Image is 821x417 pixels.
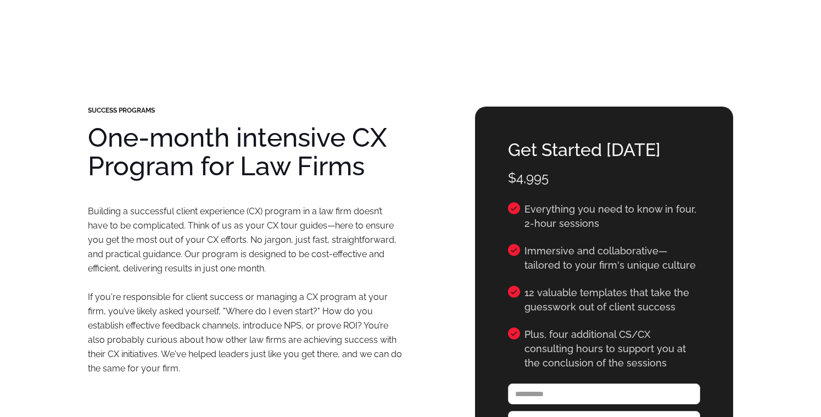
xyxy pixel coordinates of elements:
h4: 12 valuable templates that take the guesswork out of client success [524,286,701,314]
h4: $4,995 [508,168,700,188]
h1: One-month intensive CX Program for Law Firms [88,123,403,180]
h4: Immersive and collaborative—tailored to your firm's unique culture [524,244,701,273]
div: SUCCESS PROGRAMS [88,107,403,114]
p: Building a successful client experience (CX) program in a law firm doesn’t have to be complicated... [88,204,403,376]
h4: Get Started [DATE] [508,140,700,160]
h4: Everything you need to know in four, 2-hour sessions [524,202,701,231]
h4: Plus, four additional CS/CX consulting hours to support you at the conclusion of the sessions [524,327,701,370]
